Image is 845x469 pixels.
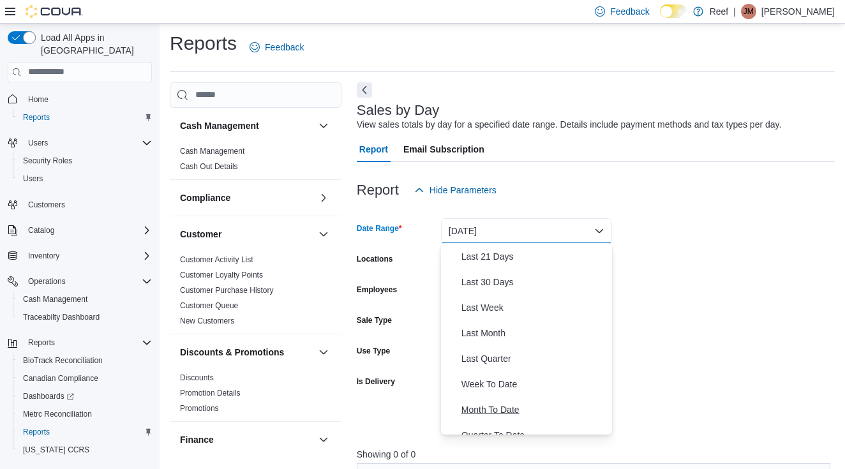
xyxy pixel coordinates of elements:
[28,225,54,235] span: Catalog
[357,103,440,118] h3: Sales by Day
[23,248,152,264] span: Inventory
[18,153,77,168] a: Security Roles
[23,248,64,264] button: Inventory
[26,5,83,18] img: Cova
[180,191,313,204] button: Compliance
[13,387,157,405] a: Dashboards
[23,135,152,151] span: Users
[3,90,157,108] button: Home
[23,223,59,238] button: Catalog
[3,247,157,265] button: Inventory
[18,309,152,325] span: Traceabilty Dashboard
[23,294,87,304] span: Cash Management
[733,4,736,19] p: |
[461,428,607,443] span: Quarter To Date
[357,315,392,325] label: Sale Type
[461,351,607,366] span: Last Quarter
[18,371,152,386] span: Canadian Compliance
[18,153,152,168] span: Security Roles
[13,405,157,423] button: Metrc Reconciliation
[710,4,729,19] p: Reef
[28,94,49,105] span: Home
[357,182,399,198] h3: Report
[23,91,152,107] span: Home
[180,162,238,171] a: Cash Out Details
[28,251,59,261] span: Inventory
[461,274,607,290] span: Last 30 Days
[660,4,687,18] input: Dark Mode
[180,389,241,398] a: Promotion Details
[316,118,331,133] button: Cash Management
[18,110,55,125] a: Reports
[18,371,103,386] a: Canadian Compliance
[28,138,48,148] span: Users
[23,445,89,455] span: [US_STATE] CCRS
[357,346,390,356] label: Use Type
[23,335,152,350] span: Reports
[13,170,157,188] button: Users
[357,82,372,98] button: Next
[23,355,103,366] span: BioTrack Reconciliation
[180,301,238,310] a: Customer Queue
[23,197,152,212] span: Customers
[18,309,105,325] a: Traceabilty Dashboard
[744,4,754,19] span: JM
[461,300,607,315] span: Last Week
[23,197,70,212] a: Customers
[357,223,402,234] label: Date Range
[23,409,92,419] span: Metrc Reconciliation
[23,274,152,289] span: Operations
[180,228,221,241] h3: Customer
[170,252,341,334] div: Customer
[244,34,309,60] a: Feedback
[316,345,331,360] button: Discounts & Promotions
[180,255,253,264] a: Customer Activity List
[3,134,157,152] button: Users
[13,352,157,369] button: BioTrack Reconciliation
[403,137,484,162] span: Email Subscription
[18,353,108,368] a: BioTrack Reconciliation
[180,404,219,413] a: Promotions
[180,373,214,382] a: Discounts
[23,135,53,151] button: Users
[23,427,50,437] span: Reports
[18,442,152,458] span: Washington CCRS
[461,249,607,264] span: Last 21 Days
[180,147,244,156] a: Cash Management
[23,92,54,107] a: Home
[610,5,649,18] span: Feedback
[23,223,152,238] span: Catalog
[761,4,835,19] p: [PERSON_NAME]
[23,335,60,350] button: Reports
[18,292,93,307] a: Cash Management
[23,174,43,184] span: Users
[23,112,50,123] span: Reports
[23,312,100,322] span: Traceabilty Dashboard
[13,152,157,170] button: Security Roles
[3,195,157,214] button: Customers
[316,227,331,242] button: Customer
[23,391,74,401] span: Dashboards
[18,424,55,440] a: Reports
[18,389,79,404] a: Dashboards
[3,272,157,290] button: Operations
[170,144,341,179] div: Cash Management
[180,286,274,295] a: Customer Purchase History
[13,423,157,441] button: Reports
[13,369,157,387] button: Canadian Compliance
[28,200,65,210] span: Customers
[357,448,835,461] p: Showing 0 of 0
[180,228,313,241] button: Customer
[170,370,341,421] div: Discounts & Promotions
[3,334,157,352] button: Reports
[461,325,607,341] span: Last Month
[180,346,284,359] h3: Discounts & Promotions
[441,243,612,435] div: Select listbox
[430,184,497,197] span: Hide Parameters
[28,276,66,287] span: Operations
[23,156,72,166] span: Security Roles
[741,4,756,19] div: Joe Moen
[18,171,152,186] span: Users
[357,254,393,264] label: Locations
[660,18,661,19] span: Dark Mode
